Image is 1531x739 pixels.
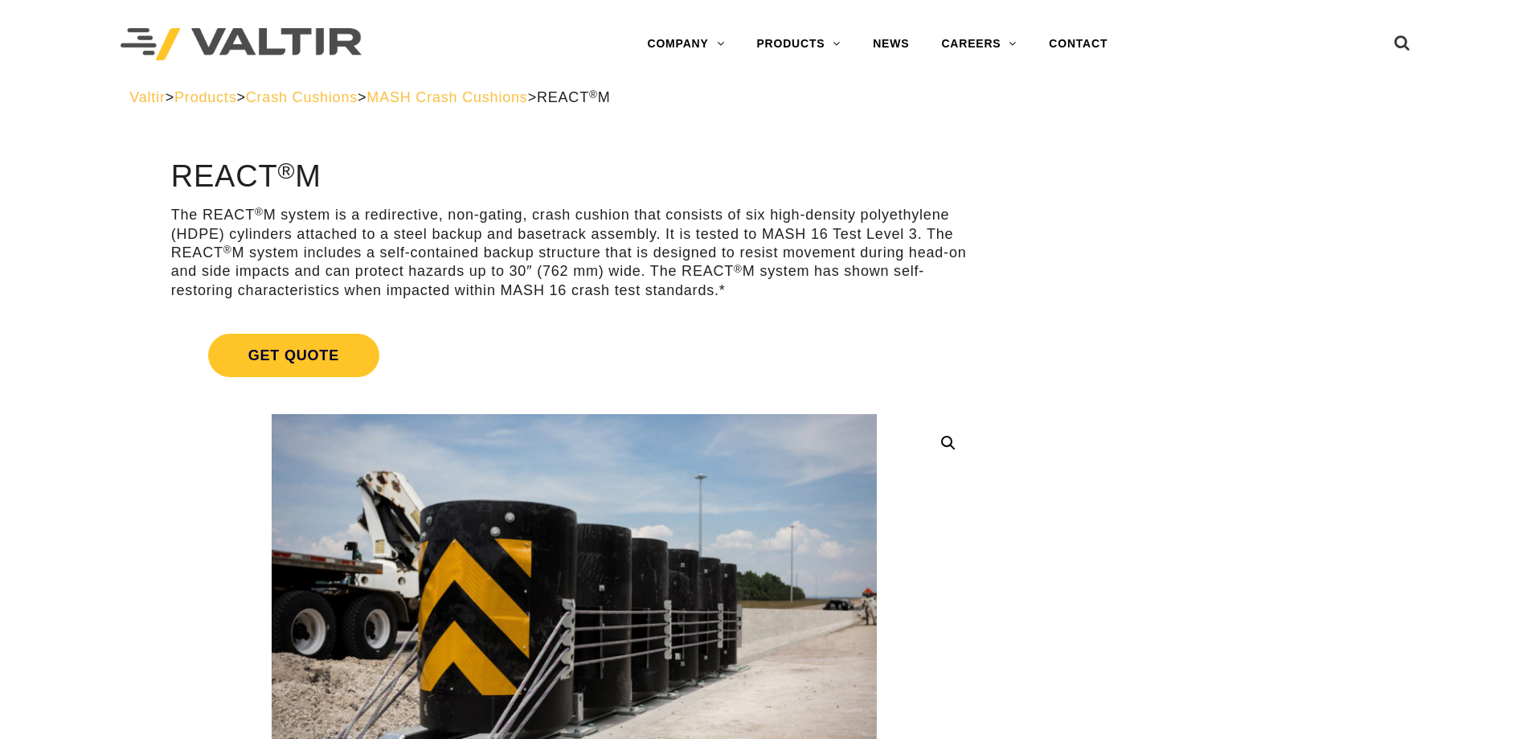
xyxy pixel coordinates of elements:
p: The REACT M system is a redirective, non-gating, crash cushion that consists of six high-density ... [171,206,977,300]
sup: ® [734,263,743,275]
a: Valtir [129,89,165,105]
a: Crash Cushions [246,89,358,105]
a: Products [174,89,236,105]
a: MASH Crash Cushions [366,89,527,105]
a: CAREERS [925,28,1033,60]
sup: ® [255,206,264,218]
a: COMPANY [631,28,740,60]
a: NEWS [857,28,925,60]
span: REACT M [537,89,611,105]
h1: REACT M [171,160,977,194]
sup: ® [278,158,296,183]
a: PRODUCTS [740,28,857,60]
span: Get Quote [208,334,379,377]
sup: ® [223,244,232,256]
sup: ® [589,88,598,101]
div: > > > > [129,88,1402,107]
img: Valtir [121,28,362,61]
a: Get Quote [171,314,977,396]
a: CONTACT [1033,28,1124,60]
